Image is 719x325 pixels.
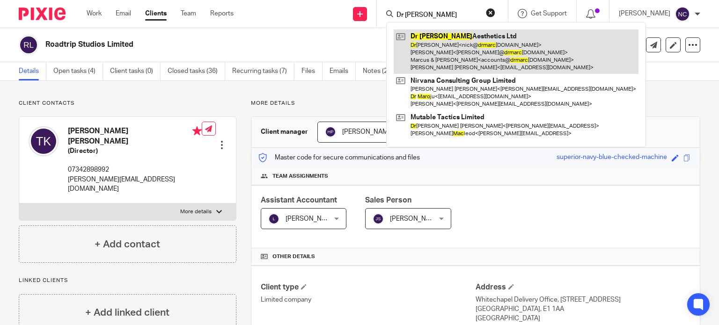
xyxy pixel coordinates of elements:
p: Whitechapel Delivery Office, [STREET_ADDRESS] [476,295,690,304]
i: Primary [192,126,202,136]
p: [PERSON_NAME] [619,9,670,18]
a: Notes (2) [363,62,397,80]
h5: (Director) [68,146,202,156]
img: svg%3E [325,126,336,137]
a: Client tasks (0) [110,62,161,80]
a: Clients [145,9,167,18]
a: Open tasks (4) [53,62,103,80]
h4: + Add contact [95,237,160,252]
a: Details [19,62,46,80]
span: [PERSON_NAME] [342,129,394,135]
span: Sales Person [365,196,411,204]
button: Clear [486,8,495,17]
img: Pixie [19,7,66,20]
a: Files [301,62,323,80]
span: [PERSON_NAME] [390,216,441,222]
a: Team [181,9,196,18]
p: More details [180,208,212,216]
p: Linked clients [19,277,236,284]
p: 07342898992 [68,165,202,174]
span: [PERSON_NAME] V [286,216,343,222]
a: Emails [330,62,356,80]
span: Assistant Accountant [261,196,337,204]
h2: Roadtrip Studios Limited [45,40,468,50]
h4: Client type [261,282,476,292]
h4: [PERSON_NAME] [PERSON_NAME] [68,126,202,146]
span: Team assignments [272,173,328,180]
p: [PERSON_NAME][EMAIL_ADDRESS][DOMAIN_NAME] [68,175,202,194]
p: Client contacts [19,100,236,107]
a: Reports [210,9,234,18]
h4: + Add linked client [85,305,169,320]
img: svg%3E [373,213,384,224]
span: Get Support [531,10,567,17]
img: svg%3E [29,126,59,156]
img: svg%3E [19,35,38,55]
p: Master code for secure communications and files [258,153,420,162]
img: svg%3E [675,7,690,22]
a: Recurring tasks (7) [232,62,294,80]
div: superior-navy-blue-checked-machine [557,152,667,163]
input: Search [396,11,480,20]
a: Work [87,9,102,18]
p: More details [251,100,700,107]
img: svg%3E [268,213,279,224]
p: [GEOGRAPHIC_DATA], E1 1AA [476,304,690,314]
a: Email [116,9,131,18]
h4: Address [476,282,690,292]
p: Limited company [261,295,476,304]
p: [GEOGRAPHIC_DATA] [476,314,690,323]
h3: Client manager [261,127,308,137]
a: Closed tasks (36) [168,62,225,80]
span: Other details [272,253,315,260]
